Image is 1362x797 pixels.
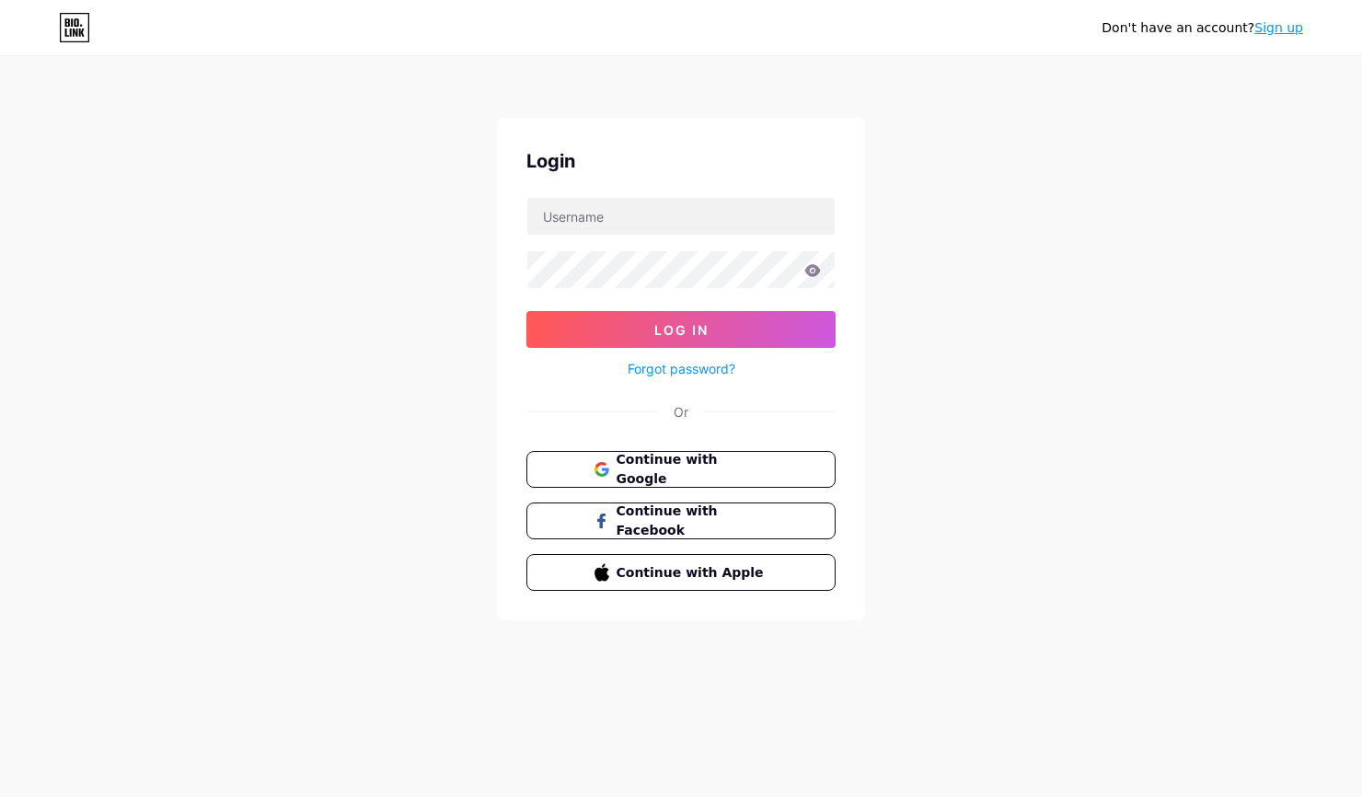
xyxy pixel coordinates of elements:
[1102,18,1303,38] div: Don't have an account?
[654,322,709,338] span: Log In
[617,563,768,583] span: Continue with Apple
[526,147,836,175] div: Login
[617,502,768,540] span: Continue with Facebook
[1254,20,1303,35] a: Sign up
[526,502,836,539] button: Continue with Facebook
[527,198,835,235] input: Username
[674,402,688,422] div: Or
[526,311,836,348] button: Log In
[526,451,836,488] button: Continue with Google
[628,359,735,378] a: Forgot password?
[526,554,836,591] button: Continue with Apple
[617,450,768,489] span: Continue with Google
